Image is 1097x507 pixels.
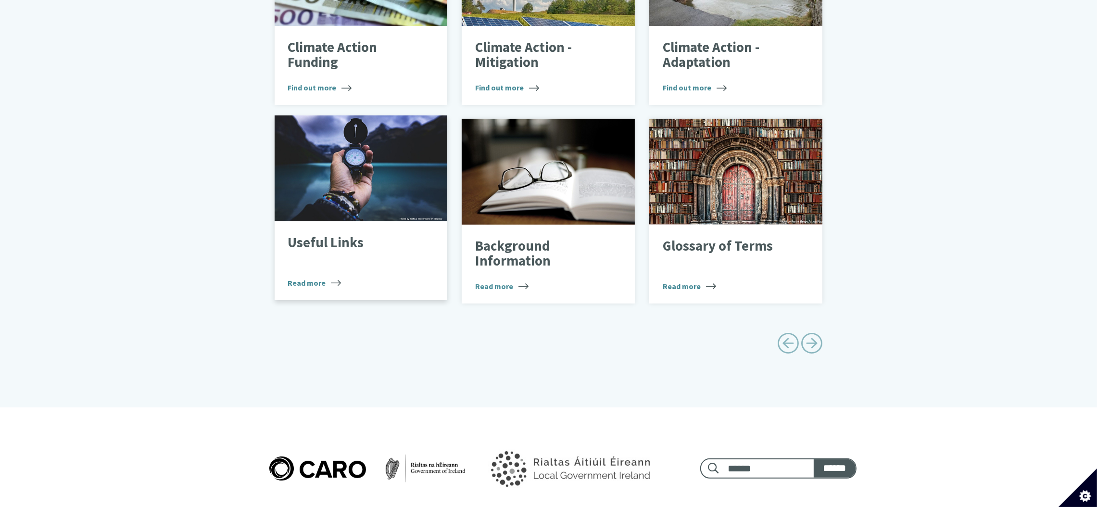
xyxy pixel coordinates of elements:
[267,455,467,482] img: Caro logo
[275,115,448,300] a: Useful Links Read more
[663,280,716,292] span: Read more
[663,82,727,93] span: Find out more
[475,239,607,269] p: Background Information
[288,82,352,93] span: Find out more
[475,82,539,93] span: Find out more
[663,239,795,254] p: Glossary of Terms
[288,235,420,251] p: Useful Links
[663,40,795,70] p: Climate Action - Adaptation
[462,119,635,304] a: Background Information Read more
[288,40,420,70] p: Climate Action Funding
[801,329,823,361] a: Next page
[469,438,669,499] img: Government of Ireland logo
[1059,469,1097,507] button: Set cookie preferences
[288,277,341,289] span: Read more
[649,119,822,304] a: Glossary of Terms Read more
[475,40,607,70] p: Climate Action - Mitigation
[777,329,799,361] a: Previous page
[475,280,529,292] span: Read more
